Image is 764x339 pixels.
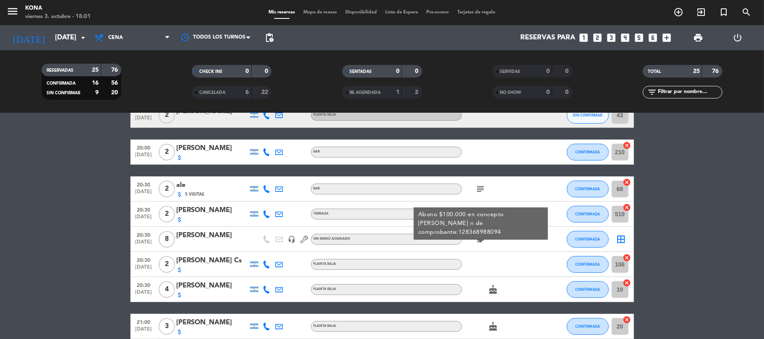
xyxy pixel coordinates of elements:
span: PLANTA BAJA [313,262,336,266]
i: attach_money [177,191,183,198]
div: [PERSON_NAME] Cs [177,255,248,266]
i: looks_two [592,32,603,43]
strong: 16 [92,80,99,86]
span: pending_actions [264,33,274,43]
span: PLANTA BAJA [313,287,336,291]
strong: 0 [265,68,270,74]
span: Reservas para [521,34,576,42]
span: PLANTA BAJA [313,324,336,328]
i: add_circle_outline [673,7,683,17]
span: Mapa de mesas [299,10,341,15]
i: filter_list [647,87,657,97]
div: [PERSON_NAME] [177,230,248,241]
span: TOTAL [648,70,661,74]
strong: 0 [415,68,420,74]
i: looks_4 [620,32,631,43]
span: CONFIRMADA [575,186,600,191]
i: looks_5 [634,32,645,43]
i: menu [6,5,19,18]
span: CONFIRMADA [575,262,600,267]
i: cancel [623,316,631,324]
button: SIN CONFIRMAR [567,107,609,124]
span: CONFIRMADA [575,324,600,329]
strong: 76 [712,68,720,74]
span: 20:00 [133,142,154,152]
i: cancel [623,141,631,150]
span: 2 [159,181,175,197]
strong: 0 [246,68,249,74]
i: attach_money [177,154,183,161]
span: 2 [159,107,175,124]
span: CONFIRMADA [575,237,600,241]
span: [DATE] [133,264,154,274]
span: Cena [108,35,123,41]
i: cancel [623,178,631,186]
span: 4 [159,281,175,298]
i: turned_in_not [719,7,729,17]
span: 2 [159,256,175,273]
i: attach_money [177,216,183,223]
span: SERVIDAS [500,70,521,74]
div: [PERSON_NAME] [177,280,248,291]
span: Pre-acceso [422,10,453,15]
span: PLANTA BAJA [313,113,336,116]
strong: 22 [261,89,270,95]
strong: 2 [415,89,420,95]
span: [DATE] [133,214,154,224]
strong: 9 [95,90,99,96]
span: Mis reservas [264,10,299,15]
span: SENTADAS [350,70,372,74]
span: NO SHOW [500,91,522,95]
span: BAR [313,150,320,153]
div: viernes 3. octubre - 18:01 [25,13,91,21]
span: 20:30 [133,230,154,239]
span: BAR [313,187,320,190]
span: CANCELADA [199,91,225,95]
button: CONFIRMADA [567,231,609,248]
i: cancel [623,254,631,262]
strong: 1 [396,89,399,95]
i: arrow_drop_down [78,33,88,43]
i: search [741,7,751,17]
span: CONFIRMADA [47,81,76,85]
i: looks_3 [606,32,617,43]
button: CONFIRMADA [567,256,609,273]
strong: 25 [92,67,99,73]
i: [DATE] [6,28,51,47]
strong: 0 [565,68,570,74]
span: CONFIRMADA [575,212,600,216]
div: LOG OUT [718,25,758,50]
span: 8 [159,231,175,248]
i: border_all [616,234,626,244]
i: cancel [623,203,631,212]
i: cancel [623,279,631,287]
span: [DATE] [133,152,154,162]
i: looks_6 [648,32,659,43]
button: CONFIRMADA [567,206,609,223]
strong: 0 [565,89,570,95]
span: 20:30 [133,280,154,290]
span: 2 [159,144,175,160]
span: Disponibilidad [341,10,381,15]
i: exit_to_app [696,7,706,17]
div: ale [177,180,248,191]
i: subject [476,184,486,194]
i: attach_money [177,267,183,273]
strong: 25 [693,68,700,74]
div: [PERSON_NAME] [177,143,248,154]
div: Abono $100.000 en concepto [PERSON_NAME] n de comprobante:128368988094 [418,210,543,237]
span: TERRAZA [313,212,329,215]
div: [PERSON_NAME] [177,317,248,328]
span: Tarjetas de regalo [453,10,500,15]
div: [PERSON_NAME] [177,205,248,216]
span: 20:30 [133,255,154,264]
input: Filtrar por nombre... [657,88,722,97]
span: [DATE] [133,326,154,336]
button: CONFIRMADA [567,181,609,197]
i: cake [488,285,498,295]
i: attach_money [177,292,183,298]
strong: 0 [396,68,399,74]
span: Sin menú asignado [313,237,351,241]
span: [DATE] [133,290,154,299]
span: 21:00 [133,317,154,326]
